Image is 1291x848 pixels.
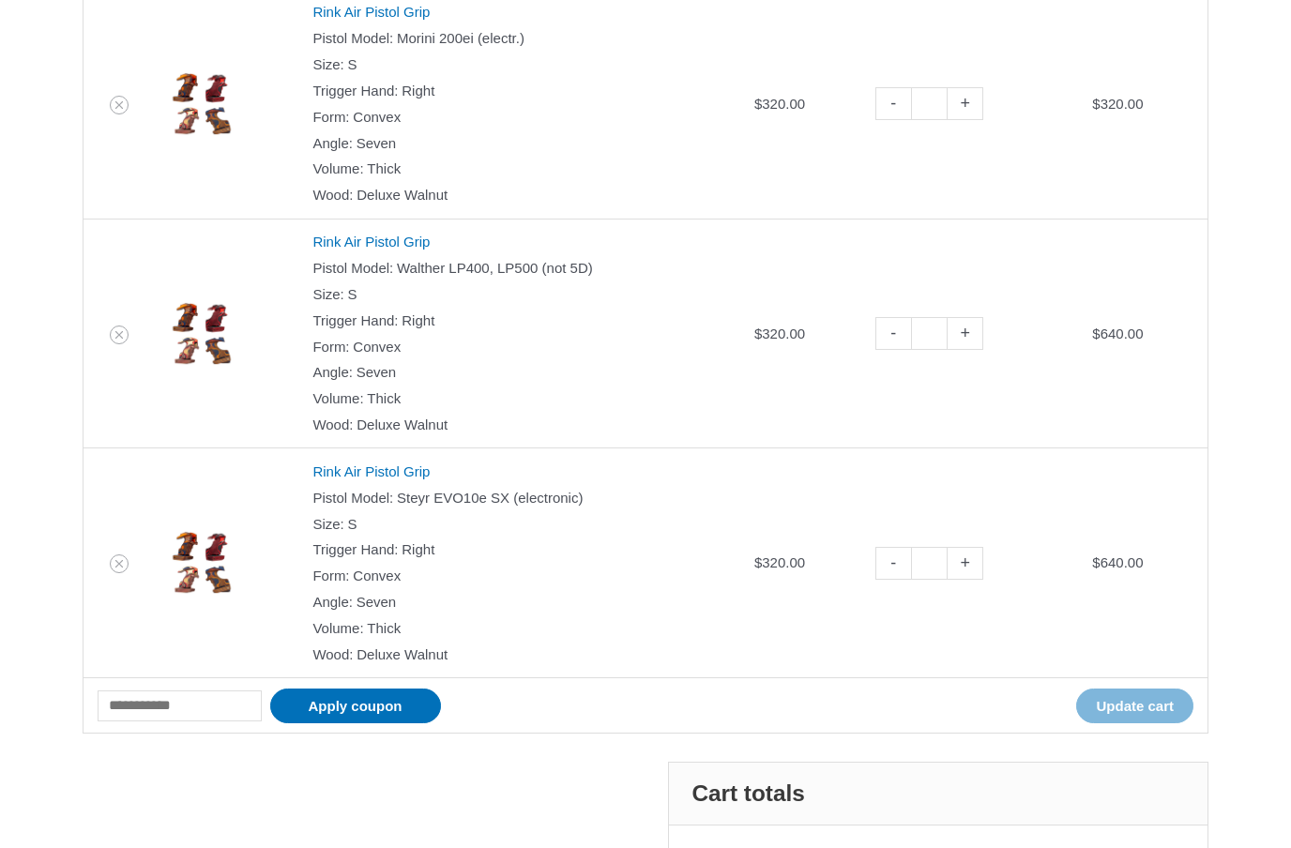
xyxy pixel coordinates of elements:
[312,308,726,334] p: Right
[312,615,726,642] p: Thick
[312,182,353,208] dt: Wood:
[312,334,726,360] p: Convex
[312,4,430,20] a: Rink Air Pistol Grip
[312,308,398,334] dt: Trigger Hand:
[312,52,343,78] dt: Size:
[911,87,948,120] input: Product quantity
[312,563,726,589] p: Convex
[754,96,805,112] bdi: 320.00
[312,281,726,308] p: S
[312,104,349,130] dt: Form:
[312,485,393,511] dt: Pistol Model:
[312,78,398,104] dt: Trigger Hand:
[312,511,343,538] dt: Size:
[312,130,353,157] dt: Angle:
[312,359,353,386] dt: Angle:
[1076,689,1193,723] button: Update cart
[312,485,726,511] p: Steyr EVO10e SX (electronic)
[169,71,235,137] img: Rink Air Pistol Grip
[270,689,441,723] button: Apply coupon
[875,87,911,120] a: -
[312,589,726,615] p: Seven
[754,554,805,570] bdi: 320.00
[754,326,805,341] bdi: 320.00
[312,104,726,130] p: Convex
[312,156,363,182] dt: Volume:
[875,317,911,350] a: -
[110,96,129,114] a: Remove Rink Air Pistol Grip from cart
[312,156,726,182] p: Thick
[948,317,983,350] a: +
[312,463,430,479] a: Rink Air Pistol Grip
[948,87,983,120] a: +
[312,563,349,589] dt: Form:
[312,182,726,208] p: Deluxe Walnut
[312,386,363,412] dt: Volume:
[312,334,349,360] dt: Form:
[312,412,726,438] p: Deluxe Walnut
[312,234,430,250] a: Rink Air Pistol Grip
[1092,326,1143,341] bdi: 640.00
[312,359,726,386] p: Seven
[312,615,363,642] dt: Volume:
[312,255,726,281] p: Walther LP400, LP500 (not 5D)
[312,281,343,308] dt: Size:
[312,589,353,615] dt: Angle:
[911,547,948,580] input: Product quantity
[312,25,726,52] p: Morini 200ei (electr.)
[911,317,948,350] input: Product quantity
[169,530,235,596] img: Rink Air Pistol Grip
[1092,326,1100,341] span: $
[312,386,726,412] p: Thick
[312,412,353,438] dt: Wood:
[312,130,726,157] p: Seven
[110,554,129,573] a: Remove Rink Air Pistol Grip from cart
[754,96,762,112] span: $
[312,537,398,563] dt: Trigger Hand:
[169,301,235,367] img: Rink Air Pistol Grip
[312,25,393,52] dt: Pistol Model:
[312,52,726,78] p: S
[1092,554,1143,570] bdi: 640.00
[754,554,762,570] span: $
[312,511,726,538] p: S
[948,547,983,580] a: +
[1092,96,1100,112] span: $
[1092,554,1100,570] span: $
[312,78,726,104] p: Right
[312,642,353,668] dt: Wood:
[875,547,911,580] a: -
[312,255,393,281] dt: Pistol Model:
[1092,96,1143,112] bdi: 320.00
[110,326,129,344] a: Remove Rink Air Pistol Grip from cart
[669,763,1207,825] h2: Cart totals
[754,326,762,341] span: $
[312,642,726,668] p: Deluxe Walnut
[312,537,726,563] p: Right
